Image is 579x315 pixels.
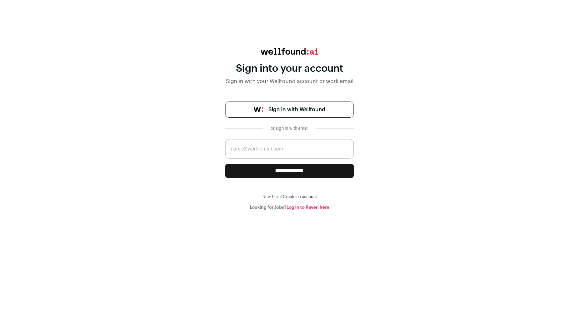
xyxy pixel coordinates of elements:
[268,106,325,114] span: Sign in with Wellfound
[286,205,329,209] a: Log in to Raven here
[225,194,354,199] div: New here?
[225,102,354,118] a: Sign in with Wellfound
[225,205,354,210] div: Looking for Jobs?
[225,77,354,85] div: Sign in with your Wellfound account or work email
[283,195,317,199] a: Create an account
[268,126,311,131] div: or sign in with email
[225,139,354,159] input: name@work-email.com
[254,107,263,112] img: wellfound-symbol-flush-black-fb3c872781a75f747ccb3a119075da62bfe97bd399995f84a933054e44a575c4.png
[261,48,318,55] img: wellfound:ai
[225,63,354,75] div: Sign into your account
